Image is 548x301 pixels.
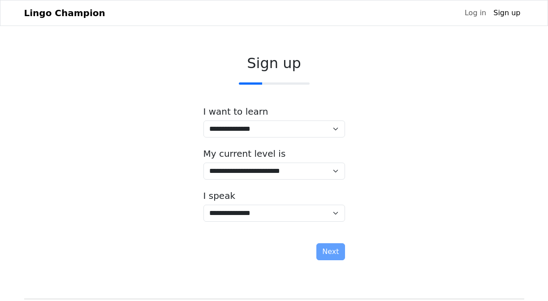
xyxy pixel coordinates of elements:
a: Sign up [490,4,524,22]
label: I want to learn [203,106,268,117]
a: Log in [461,4,490,22]
a: Lingo Champion [24,4,105,22]
h2: Sign up [203,55,345,72]
label: I speak [203,190,236,201]
label: My current level is [203,148,286,159]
